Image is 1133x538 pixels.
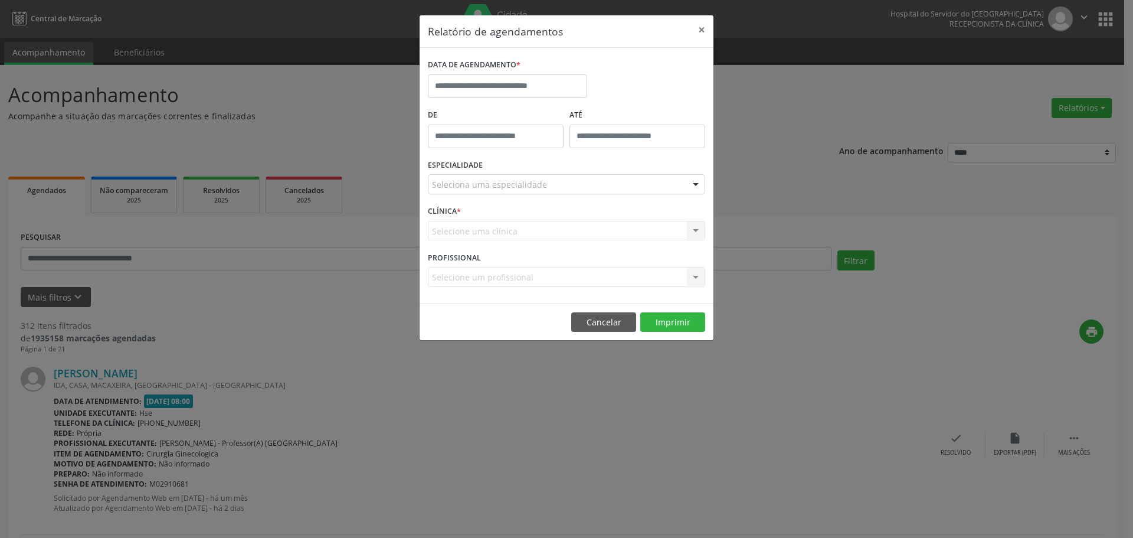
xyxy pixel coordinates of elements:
h5: Relatório de agendamentos [428,24,563,39]
button: Cancelar [571,312,636,332]
button: Imprimir [640,312,705,332]
label: PROFISSIONAL [428,249,481,267]
label: DATA DE AGENDAMENTO [428,56,520,74]
span: Seleciona uma especialidade [432,178,547,191]
label: CLÍNICA [428,203,461,221]
label: ATÉ [569,106,705,125]
button: Close [690,15,713,44]
label: De [428,106,564,125]
label: ESPECIALIDADE [428,156,483,175]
